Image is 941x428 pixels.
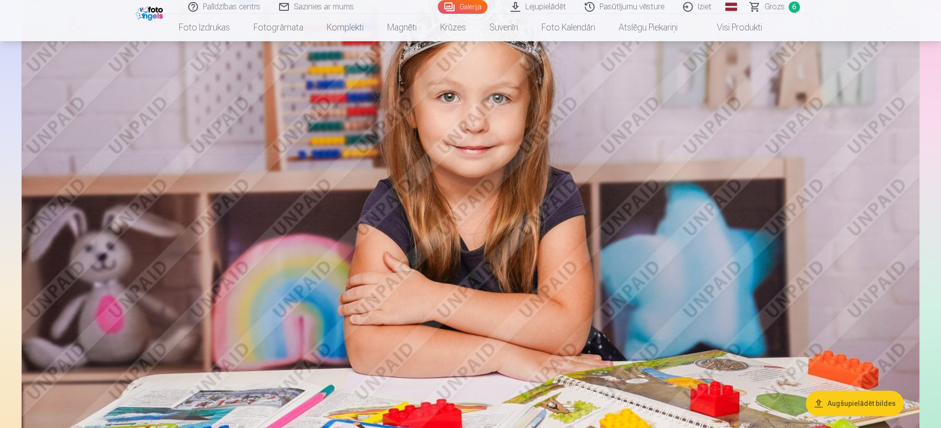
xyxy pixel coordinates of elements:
a: Komplekti [315,14,375,41]
a: Suvenīri [478,14,530,41]
a: Foto izdrukas [167,14,242,41]
a: Fotogrāmata [242,14,315,41]
span: Grozs [765,1,785,13]
img: /fa1 [136,4,166,21]
a: Atslēgu piekariņi [607,14,689,41]
a: Foto kalendāri [530,14,607,41]
button: Augšupielādēt bildes [806,391,904,416]
a: Magnēti [375,14,428,41]
span: 6 [789,1,800,13]
a: Krūzes [428,14,478,41]
a: Visi produkti [689,14,774,41]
